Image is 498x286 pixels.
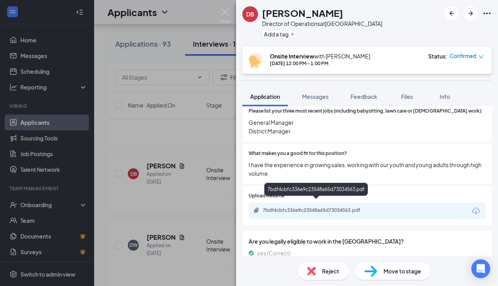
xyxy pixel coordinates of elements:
[466,9,475,18] svg: ArrowRight
[249,192,284,200] span: Upload Resume
[322,267,339,275] span: Reject
[270,60,370,67] div: [DATE] 12:00 PM - 1:00 PM
[463,6,478,20] button: ArrowRight
[262,30,297,38] button: PlusAdd a tag
[401,93,413,100] span: Files
[383,267,421,275] span: Move to stage
[270,52,370,60] div: with [PERSON_NAME]
[471,206,481,216] svg: Download
[440,93,450,100] span: Info
[253,207,260,213] svg: Paperclip
[250,93,280,100] span: Application
[290,32,295,36] svg: Plus
[249,237,485,246] span: Are you legally eligible to work in the [GEOGRAPHIC_DATA]?
[249,160,485,178] span: I have the experience in growing sales, working with our youth and young adults through high volume.
[482,9,492,18] svg: Ellipses
[249,118,485,135] span: General Manager District Manager
[447,9,456,18] svg: ArrowLeftNew
[264,183,368,196] div: 7bdf4cbfc336e9c23548a65d73034563.pdf
[249,107,483,115] span: Please list your three most recent jobs (including babysitting, lawn care or [DEMOGRAPHIC_DATA] w...
[262,6,343,20] h1: [PERSON_NAME]
[428,52,447,60] div: Status :
[253,207,380,215] a: Paperclip7bdf4cbfc336e9c23548a65d73034563.pdf
[351,93,377,100] span: Feedback
[445,6,459,20] button: ArrowLeftNew
[270,53,314,60] b: Onsite Interview
[263,207,373,213] div: 7bdf4cbfc336e9c23548a65d73034563.pdf
[262,20,382,27] div: Director of Operations at [GEOGRAPHIC_DATA]
[246,10,254,18] div: DB
[471,259,490,278] div: Open Intercom Messenger
[450,52,476,60] span: Confirmed
[478,54,484,60] span: down
[249,150,347,157] span: What makes you a good fit for this position?
[302,93,329,100] span: Messages
[257,249,291,257] span: yes (Correct)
